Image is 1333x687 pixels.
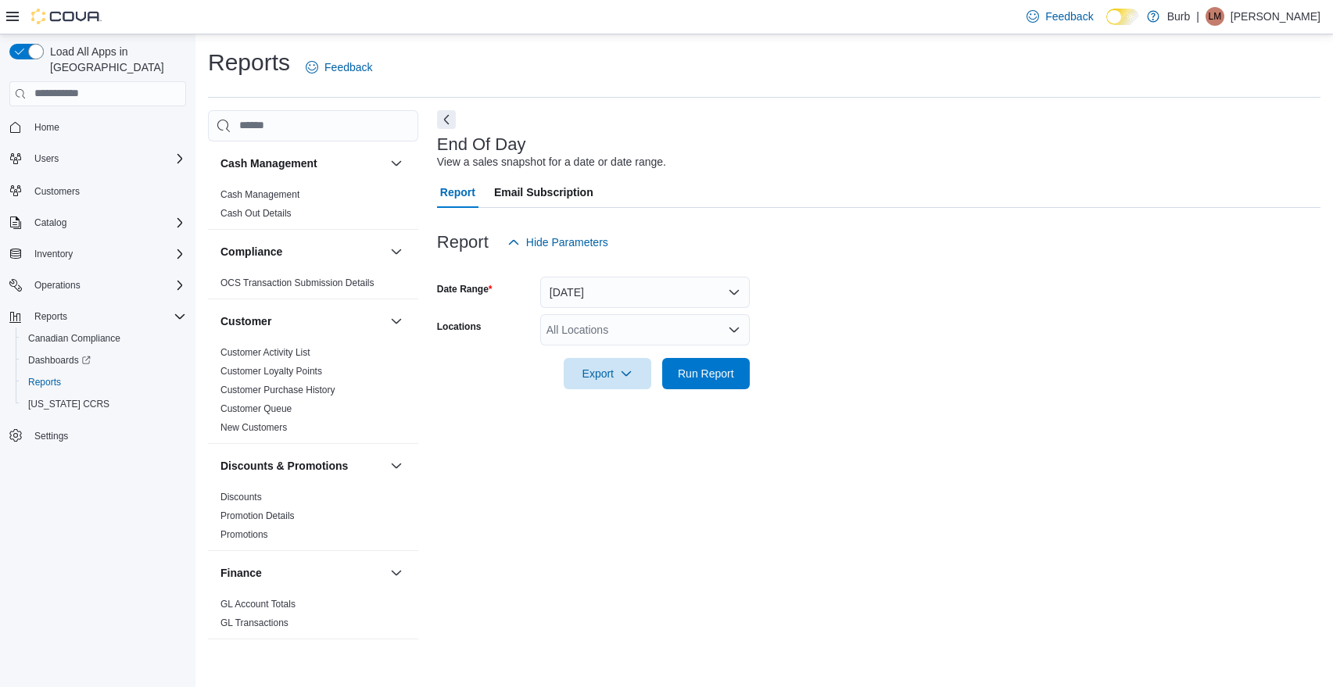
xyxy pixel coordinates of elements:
[3,212,192,234] button: Catalog
[437,154,666,170] div: View a sales snapshot for a date or date range.
[387,154,406,173] button: Cash Management
[1196,7,1199,26] p: |
[220,510,295,521] a: Promotion Details
[540,277,750,308] button: [DATE]
[34,310,67,323] span: Reports
[1020,1,1099,32] a: Feedback
[387,242,406,261] button: Compliance
[22,351,97,370] a: Dashboards
[208,47,290,78] h1: Reports
[1209,7,1222,26] span: LM
[220,244,282,259] h3: Compliance
[220,492,262,503] a: Discounts
[387,652,406,671] button: Inventory
[28,376,61,388] span: Reports
[440,177,475,208] span: Report
[220,617,288,628] a: GL Transactions
[22,329,186,348] span: Canadian Compliance
[3,179,192,202] button: Customers
[16,393,192,415] button: [US_STATE] CCRS
[299,52,378,83] a: Feedback
[44,44,186,75] span: Load All Apps in [GEOGRAPHIC_DATA]
[728,324,740,336] button: Open list of options
[526,234,608,250] span: Hide Parameters
[437,135,526,154] h3: End Of Day
[31,9,102,24] img: Cova
[220,529,268,540] a: Promotions
[220,565,262,581] h3: Finance
[28,276,87,295] button: Operations
[220,366,322,377] a: Customer Loyalty Points
[208,343,418,443] div: Customer
[34,430,68,442] span: Settings
[22,373,186,392] span: Reports
[16,349,192,371] a: Dashboards
[1206,7,1224,26] div: Lisa Mah
[1231,7,1320,26] p: [PERSON_NAME]
[678,366,734,381] span: Run Report
[1106,25,1107,26] span: Dark Mode
[220,653,384,669] button: Inventory
[3,306,192,327] button: Reports
[9,109,186,488] nav: Complex example
[220,458,384,474] button: Discounts & Promotions
[22,351,186,370] span: Dashboards
[3,116,192,138] button: Home
[34,248,73,260] span: Inventory
[28,276,186,295] span: Operations
[22,395,186,413] span: Washington CCRS
[437,110,456,129] button: Next
[22,373,67,392] a: Reports
[3,274,192,296] button: Operations
[437,320,482,333] label: Locations
[22,329,127,348] a: Canadian Compliance
[220,208,292,219] a: Cash Out Details
[28,354,91,367] span: Dashboards
[28,117,186,137] span: Home
[208,488,418,550] div: Discounts & Promotions
[22,395,116,413] a: [US_STATE] CCRS
[28,213,73,232] button: Catalog
[220,156,317,171] h3: Cash Management
[220,599,296,610] a: GL Account Totals
[208,185,418,229] div: Cash Management
[1045,9,1093,24] span: Feedback
[220,244,384,259] button: Compliance
[28,307,186,326] span: Reports
[3,148,192,170] button: Users
[28,149,186,168] span: Users
[220,347,310,358] a: Customer Activity List
[220,156,384,171] button: Cash Management
[34,185,80,198] span: Customers
[564,358,651,389] button: Export
[220,565,384,581] button: Finance
[34,216,66,229] span: Catalog
[34,121,59,134] span: Home
[573,358,642,389] span: Export
[1167,7,1191,26] p: Burb
[34,152,59,165] span: Users
[494,177,593,208] span: Email Subscription
[28,118,66,137] a: Home
[28,398,109,410] span: [US_STATE] CCRS
[1106,9,1139,25] input: Dark Mode
[28,332,120,345] span: Canadian Compliance
[28,427,74,445] a: Settings
[220,385,335,395] a: Customer Purchase History
[220,653,270,669] h3: Inventory
[501,227,615,258] button: Hide Parameters
[28,149,65,168] button: Users
[387,456,406,475] button: Discounts & Promotions
[662,358,750,389] button: Run Report
[220,189,299,200] a: Cash Management
[437,283,493,295] label: Date Range
[28,245,186,263] span: Inventory
[220,313,271,329] h3: Customer
[34,279,81,292] span: Operations
[220,277,374,288] a: OCS Transaction Submission Details
[16,371,192,393] button: Reports
[324,59,372,75] span: Feedback
[220,422,287,433] a: New Customers
[28,307,73,326] button: Reports
[3,424,192,447] button: Settings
